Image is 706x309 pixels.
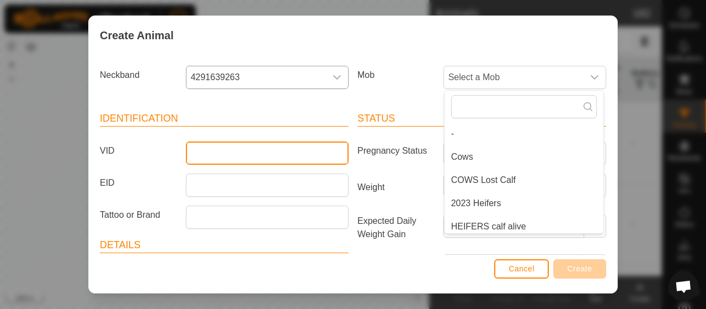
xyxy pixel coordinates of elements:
label: Weight [353,174,439,201]
label: Expected Daily Weight Gain [353,214,439,241]
header: Identification [100,111,349,127]
li: HEIFERS calf alive [445,216,603,238]
label: Tattoo or Brand [95,206,181,224]
label: EID [95,174,181,192]
span: HEIFERS calf alive [451,220,526,233]
div: dropdown trigger [584,66,606,88]
button: Create [553,259,606,279]
button: Cancel [494,259,549,279]
span: Cows [451,150,473,164]
li: - [445,123,603,145]
span: Create [568,264,592,273]
a: Open chat [668,271,698,301]
p-inputgroup-addon: LSU [580,254,606,277]
span: 2023 Heifers [451,197,501,210]
label: Rating [353,254,439,273]
label: Mob [353,66,439,85]
span: Create Animal [100,27,174,44]
span: Select a Mob [444,66,584,88]
span: 4291639263 [186,66,326,88]
header: Details [100,238,349,253]
header: Status [357,111,606,127]
label: Neckband [95,66,181,85]
span: - [451,127,454,140]
ul: Option List [445,123,603,284]
label: VID [95,142,181,160]
span: COWS Lost Calf [451,174,516,187]
li: Cows [445,146,603,168]
div: dropdown trigger [326,66,348,88]
li: COWS Lost Calf [445,169,603,191]
span: Cancel [509,264,534,273]
label: Pregnancy Status [353,142,439,160]
li: 2023 Heifers [445,192,603,214]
